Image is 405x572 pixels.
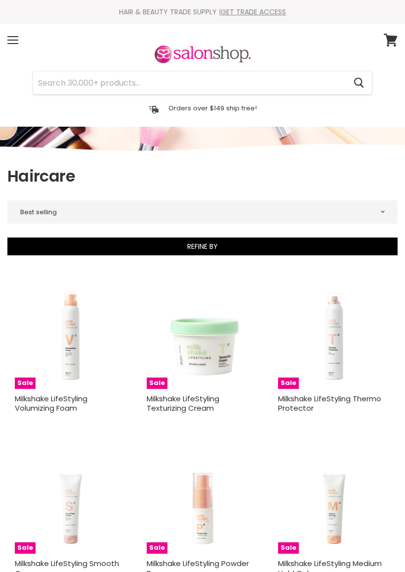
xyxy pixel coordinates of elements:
form: Product [33,71,372,95]
a: GET TRADE ACCESS [221,7,286,17]
img: Milkshake LifeStyling Powder Pop [147,441,259,554]
img: Milkshake LifeStyling Thermo Protector [278,277,390,389]
button: Search [346,71,372,94]
a: Milkshake LifeStyling Volumizing Foam [15,393,87,414]
span: Sale [278,542,299,554]
a: Milkshake LifeStyling Texturizing Cream [147,393,219,414]
iframe: Gorgias live chat messenger [356,525,395,562]
img: Milkshake LifeStyling Volumizing Foam [15,277,127,389]
a: Milkshake LifeStyling Texturizing CreamSale [147,277,259,389]
span: Sale [278,378,299,389]
span: Sale [15,378,36,389]
input: Search [33,71,346,94]
span: Sale [15,542,36,554]
img: Milkshake LifeStyling Smooth Cream [15,441,127,554]
p: Orders over $149 ship free! [168,104,257,112]
a: Milkshake LifeStyling Volumizing FoamSale [15,277,127,389]
span: Sale [147,378,167,389]
span: Sale [147,542,167,554]
button: Refine By [7,238,398,255]
a: Milkshake LifeStyling Thermo ProtectorSale [278,277,390,389]
img: Milkshake LifeStyling Texturizing Cream [147,277,259,389]
a: Milkshake LifeStyling Thermo Protector [278,393,381,414]
a: Milkshake LifeStyling Medium Hold GelSale [278,441,390,554]
h1: Haircare [7,166,398,187]
a: Milkshake LifeStyling Smooth CreamSale [15,441,127,554]
img: Milkshake LifeStyling Medium Hold Gel [278,441,390,554]
a: Milkshake LifeStyling Powder PopSale [147,441,259,554]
